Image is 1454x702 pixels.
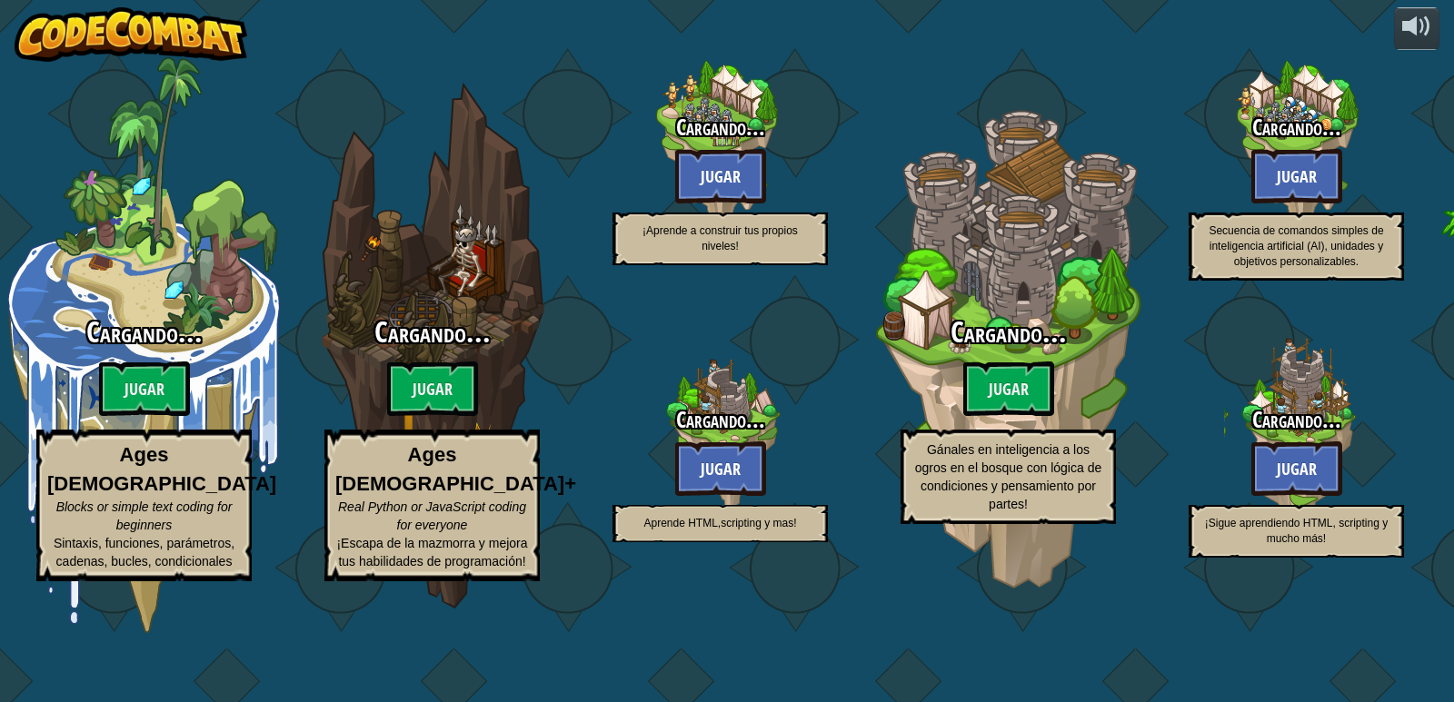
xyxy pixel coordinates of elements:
button: Jugar [675,441,766,496]
span: Cargando... [951,312,1067,351]
button: Jugar [675,149,766,203]
span: Cargando... [676,112,765,143]
span: Secuencia de comandos simples de inteligencia artificial (AI), unidades y objetivos personalizables. [1209,224,1383,268]
img: CodeCombat - Learn how to code by playing a game [15,7,247,62]
button: Jugar [1251,441,1342,496]
span: ¡Escapa de la mazmorra y mejora tus habilidades de programación! [336,536,527,569]
btn: Jugar [963,361,1054,416]
div: Complete previous world to unlock [864,57,1152,633]
span: Aprende HTML,scripting y mas! [643,517,796,529]
button: Jugar [1251,149,1342,203]
button: Ajustar el volúmen [1394,7,1439,50]
span: Gánales en inteligencia a los ogros en el bosque con lógica de condiciones y pensamiento por partes! [915,442,1101,511]
span: Cargando... [86,312,203,351]
span: Cargando... [374,312,491,351]
btn: Jugar [387,361,478,416]
span: Cargando... [1252,112,1341,143]
span: Cargando... [1252,404,1341,435]
span: ¡Aprende a construir tus propios niveles! [642,224,798,252]
strong: Ages [DEMOGRAPHIC_DATA] [47,443,276,494]
span: ¡Sigue aprendiendo HTML, scripting y mucho más! [1205,517,1388,545]
div: Complete previous world to unlock [576,292,864,580]
div: Complete previous world to unlock [1152,292,1440,580]
span: Sintaxis, funciones, parámetros, cadenas, bucles, condicionales [54,536,234,569]
span: Real Python or JavaScript coding for everyone [338,499,526,532]
strong: Ages [DEMOGRAPHIC_DATA]+ [335,443,576,494]
span: Cargando... [676,404,765,435]
span: Blocks or simple text coding for beginners [56,499,233,532]
btn: Jugar [99,361,190,416]
div: Complete previous world to unlock [288,57,576,633]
